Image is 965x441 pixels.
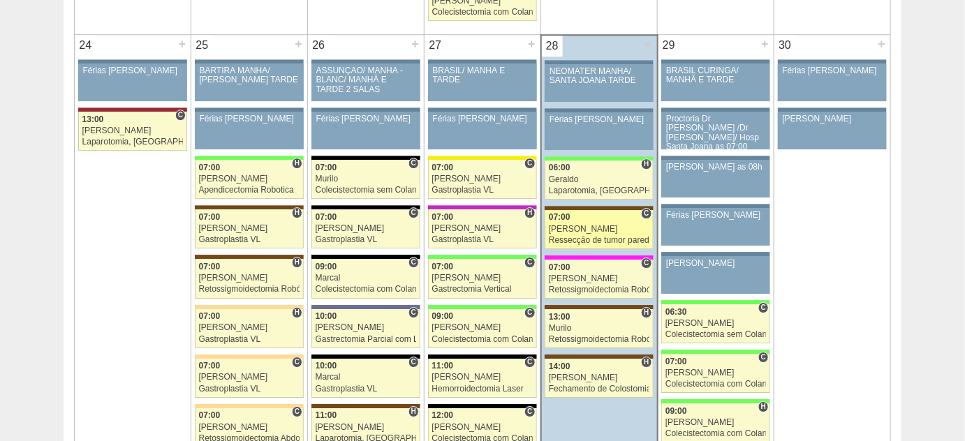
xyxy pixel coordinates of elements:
[774,35,796,56] div: 30
[195,160,304,199] a: H 07:00 [PERSON_NAME] Apendicectomia Robotica
[316,174,417,184] div: Murilo
[665,429,766,438] div: Colecistectomia com Colangiografia VL
[665,406,687,416] span: 09:00
[195,259,304,298] a: H 07:00 [PERSON_NAME] Retossigmoidectomia Robótica
[758,401,769,412] span: Hospital
[199,235,300,244] div: Gastroplastia VL
[200,66,300,84] div: BARTIRA MANHÃ/ [PERSON_NAME] TARDE
[549,312,570,322] span: 13:00
[199,335,300,344] div: Gastroplastia VL
[432,8,533,17] div: Colecistectomia com Colangiografia VL
[665,418,766,427] div: [PERSON_NAME]
[199,410,221,420] span: 07:00
[661,160,770,197] a: [PERSON_NAME] as 08h
[409,35,421,53] div: +
[316,66,416,94] div: ASSUNÇÃO/ MANHÃ -BLANC/ MANHÃ E TARDE 2 SALAS
[292,307,302,318] span: Hospital
[545,354,653,359] div: Key: Santa Joana
[316,114,416,124] div: Férias [PERSON_NAME]
[432,174,533,184] div: [PERSON_NAME]
[778,112,887,149] a: [PERSON_NAME]
[428,205,537,209] div: Key: Maria Braido
[549,225,649,234] div: [PERSON_NAME]
[545,210,653,249] a: C 07:00 [PERSON_NAME] Ressecção de tumor parede abdominal pélvica
[292,207,302,218] span: Hospital
[199,224,300,233] div: [PERSON_NAME]
[661,304,770,343] a: C 06:30 [PERSON_NAME] Colecistectomia sem Colangiografia VL
[666,211,765,220] div: Férias [PERSON_NAME]
[545,60,653,64] div: Key: Aviso
[408,357,419,368] span: Consultório
[428,107,537,112] div: Key: Aviso
[428,255,537,259] div: Key: Brasil
[292,257,302,268] span: Hospital
[199,323,300,332] div: [PERSON_NAME]
[549,324,649,333] div: Murilo
[545,305,653,309] div: Key: Santa Joana
[549,384,649,394] div: Fechamento de Colostomia ou Enterostomia
[199,311,221,321] span: 07:00
[666,259,765,268] div: [PERSON_NAME]
[311,255,420,259] div: Key: Blanc
[293,35,304,53] div: +
[661,252,770,256] div: Key: Aviso
[308,35,330,56] div: 26
[316,335,417,344] div: Gastrectomia Parcial com Linfadenectomia
[545,260,653,299] a: C 07:00 [PERSON_NAME] Retossigmoidectomia Robótica
[199,262,221,271] span: 07:00
[199,274,300,283] div: [PERSON_NAME]
[665,307,687,317] span: 06:30
[311,359,420,398] a: C 10:00 Marcal Gastroplastia VL
[311,112,420,149] a: Férias [PERSON_NAME]
[316,274,417,283] div: Marcal
[665,330,766,339] div: Colecistectomia sem Colangiografia VL
[432,410,454,420] span: 12:00
[195,359,304,398] a: C 07:00 [PERSON_NAME] Gastroplastia VL
[316,224,417,233] div: [PERSON_NAME]
[311,259,420,298] a: C 09:00 Marcal Colecistectomia com Colangiografia VL
[661,112,770,149] a: Proctoria Dr [PERSON_NAME] /Dr [PERSON_NAME]/ Hosp Santa Joana as 07:00
[199,163,221,172] span: 07:00
[316,163,337,172] span: 07:00
[199,384,300,394] div: Gastroplastia VL
[661,256,770,294] a: [PERSON_NAME]
[195,107,304,112] div: Key: Aviso
[292,406,302,417] span: Consultório
[665,319,766,328] div: [PERSON_NAME]
[316,361,337,371] span: 10:00
[82,114,104,124] span: 13:00
[432,361,454,371] span: 11:00
[545,64,653,102] a: NEOMATER MANHÃ/ SANTA JOANA TARDE
[545,309,653,348] a: H 13:00 Murilo Retossigmoidectomia Robótica
[759,35,771,53] div: +
[316,410,337,420] span: 11:00
[524,158,535,169] span: Consultório
[549,274,649,283] div: [PERSON_NAME]
[311,107,420,112] div: Key: Aviso
[432,274,533,283] div: [PERSON_NAME]
[199,423,300,432] div: [PERSON_NAME]
[176,35,188,53] div: +
[549,236,649,245] div: Ressecção de tumor parede abdominal pélvica
[425,35,446,56] div: 27
[549,175,649,184] div: Geraldo
[545,156,653,160] div: Key: Brasil
[666,163,765,172] div: [PERSON_NAME] as 08h
[549,335,649,344] div: Retossigmoidectomia Robótica
[316,373,417,382] div: Marcal
[316,212,337,222] span: 07:00
[545,108,653,112] div: Key: Aviso
[200,114,300,124] div: Férias [PERSON_NAME]
[408,207,419,218] span: Consultório
[432,384,533,394] div: Hemorroidectomia Laser
[641,307,651,318] span: Hospital
[661,204,770,208] div: Key: Aviso
[524,307,535,318] span: Consultório
[78,112,187,151] a: C 13:00 [PERSON_NAME] Laparotomia, [GEOGRAPHIC_DATA], Drenagem, Bridas VL
[428,305,537,309] div: Key: Brasil
[311,156,420,160] div: Key: Blanc
[432,373,533,382] div: [PERSON_NAME]
[292,357,302,368] span: Consultório
[665,380,766,389] div: Colecistectomia com Colangiografia VL
[316,311,337,321] span: 10:00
